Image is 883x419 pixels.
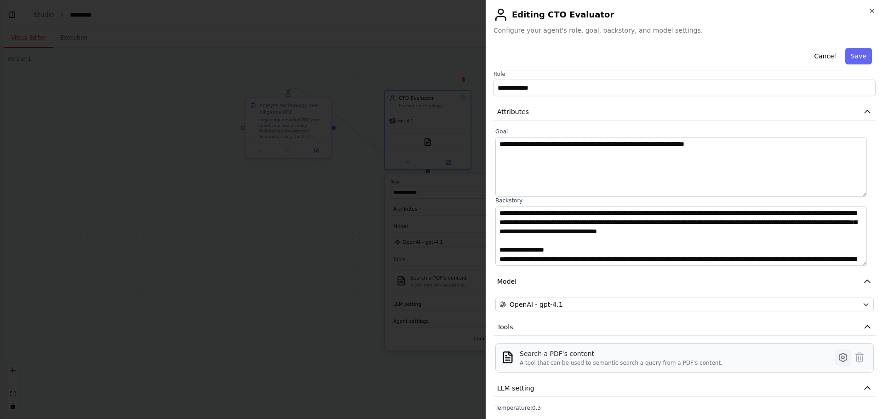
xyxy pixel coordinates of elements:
button: Save [845,48,872,64]
span: Model [497,277,516,286]
button: Model [493,273,876,290]
button: Attributes [493,103,876,121]
label: Backstory [495,197,874,204]
span: OpenAI - gpt-4.1 [510,300,563,309]
span: LLM setting [497,384,534,393]
label: Goal [495,128,874,135]
button: Configure tool [835,349,851,366]
h2: Editing CTO Evaluator [493,7,876,22]
span: Configure your agent's role, goal, backstory, and model settings. [493,26,876,35]
span: Temperature: 0.3 [495,404,541,412]
span: Tools [497,322,513,332]
div: A tool that can be used to semantic search a query from a PDF's content. [520,359,722,367]
div: Search a PDF's content [520,349,722,358]
button: OpenAI - gpt-4.1 [495,298,874,311]
span: Attributes [497,107,529,116]
label: Role [493,70,876,78]
button: Tools [493,319,876,336]
img: PDFSearchTool [501,351,514,364]
button: Delete tool [851,349,868,366]
button: Cancel [808,48,841,64]
button: LLM setting [493,380,876,397]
